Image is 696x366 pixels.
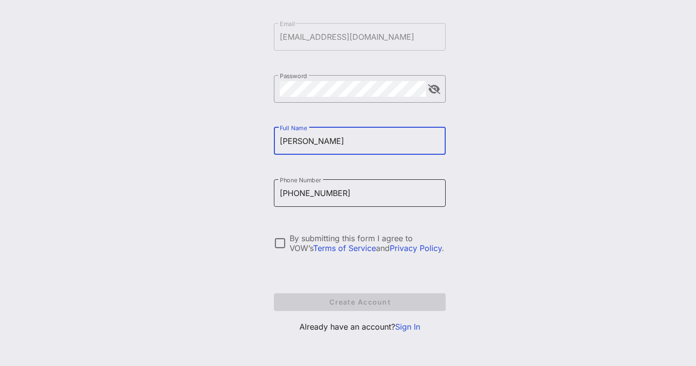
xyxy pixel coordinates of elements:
[390,243,442,253] a: Privacy Policy
[290,233,446,253] div: By submitting this form I agree to VOW’s and .
[280,20,295,28] label: Email
[280,124,307,132] label: Full Name
[428,84,440,94] button: append icon
[280,72,307,80] label: Password
[274,321,446,333] p: Already have an account?
[280,133,440,149] input: Full Name
[395,322,420,332] a: Sign In
[280,176,321,184] label: Phone Number
[313,243,376,253] a: Terms of Service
